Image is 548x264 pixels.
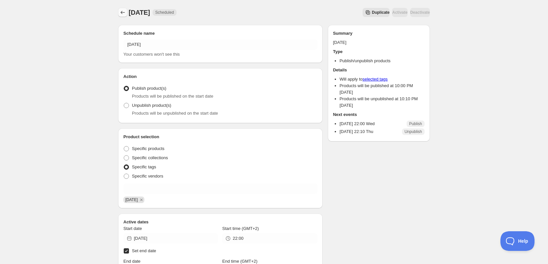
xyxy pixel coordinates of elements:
[333,39,425,46] p: [DATE]
[500,231,535,251] iframe: Toggle Customer Support
[333,48,425,55] h2: Type
[138,197,144,203] button: Remove 04/09/2025
[333,67,425,73] h2: Details
[409,121,422,126] span: Publish
[132,174,163,179] span: Specific vendors
[340,76,425,83] li: Will apply to
[123,134,317,140] h2: Product selection
[123,226,142,231] span: Start date
[132,146,164,151] span: Specific products
[340,128,373,135] p: [DATE] 22:10 Thu
[222,259,257,264] span: End time (GMT+2)
[123,52,180,57] span: Your customers won't see this
[372,10,390,15] span: Duplicate
[333,111,425,118] h2: Next events
[155,10,174,15] span: Scheduled
[132,111,218,116] span: Products will be unpublished on the start date
[123,219,317,225] h2: Active dates
[222,226,259,231] span: Start time (GMT+2)
[118,8,127,17] button: Schedules
[340,58,425,64] li: Publish/unpublish products
[123,30,317,37] h2: Schedule name
[123,73,317,80] h2: Action
[132,86,166,91] span: Publish product(s)
[132,155,168,160] span: Specific collections
[405,129,422,134] span: Unpublish
[132,103,171,108] span: Unpublish product(s)
[123,259,140,264] span: End date
[340,83,425,96] li: Products will be published at 10:00 PM [DATE]
[340,121,375,127] p: [DATE] 22:00 Wed
[132,164,156,169] span: Specific tags
[340,96,425,109] li: Products will be unpublished at 10:10 PM [DATE]
[363,8,390,17] button: Secondary action label
[132,94,213,99] span: Products will be published on the start date
[333,30,425,37] h2: Summary
[129,9,150,16] span: [DATE]
[125,198,138,202] span: 04/09/2025
[363,77,388,82] a: selected tags
[132,248,156,253] span: Set end date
